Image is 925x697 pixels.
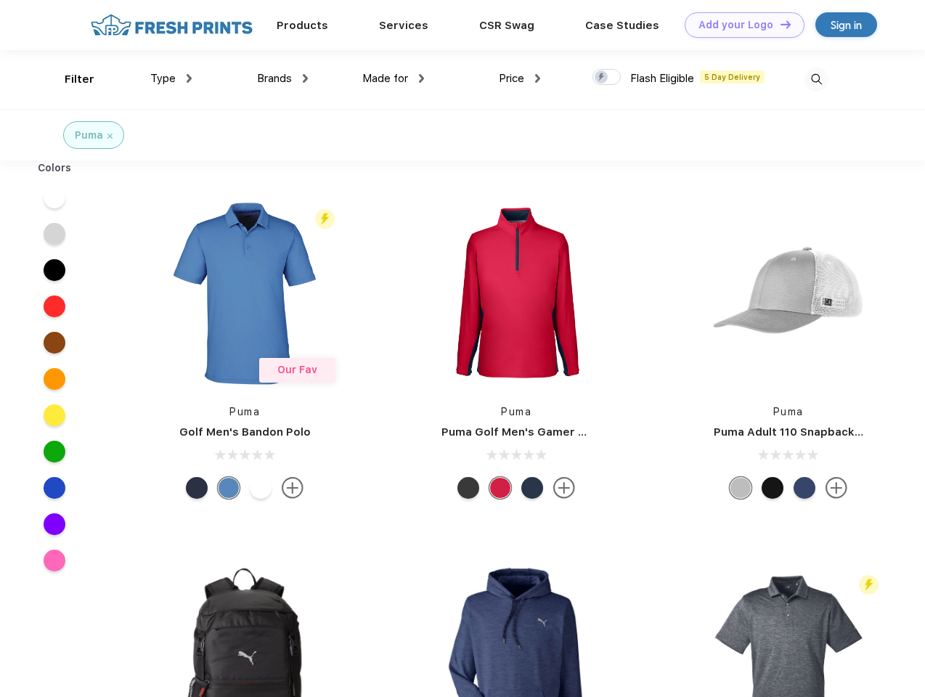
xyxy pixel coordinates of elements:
a: Puma Golf Men's Gamer Golf Quarter-Zip [441,425,671,439]
img: flash_active_toggle.svg [315,209,335,229]
a: Puma [501,406,531,417]
img: more.svg [553,477,575,499]
span: Type [150,72,176,85]
div: Pma Blk with Pma Blk [762,477,783,499]
a: Puma [773,406,804,417]
div: Quarry with Brt Whit [730,477,751,499]
span: Our Fav [277,364,317,375]
div: Puma [75,128,103,143]
img: DT [781,20,791,28]
a: Golf Men's Bandon Polo [179,425,311,439]
img: dropdown.png [187,74,192,83]
img: fo%20logo%202.webp [86,12,257,38]
img: flash_active_toggle.svg [859,575,879,595]
a: CSR Swag [479,19,534,32]
a: Services [379,19,428,32]
div: Puma Black [457,477,479,499]
img: desktop_search.svg [804,68,828,91]
div: Bright White [250,477,272,499]
a: Sign in [815,12,877,37]
img: func=resize&h=266 [420,197,613,390]
span: Brands [257,72,292,85]
span: Flash Eligible [630,72,694,85]
span: Made for [362,72,408,85]
span: Price [499,72,524,85]
span: 5 Day Delivery [700,70,765,83]
div: Add your Logo [698,19,773,31]
img: dropdown.png [419,74,424,83]
div: Peacoat with Qut Shd [794,477,815,499]
div: Navy Blazer [521,477,543,499]
img: dropdown.png [535,74,540,83]
div: Lake Blue [218,477,240,499]
div: Navy Blazer [186,477,208,499]
a: Products [277,19,328,32]
div: Colors [27,160,83,176]
img: dropdown.png [303,74,308,83]
div: Sign in [831,17,862,33]
div: Filter [65,71,94,88]
a: Puma [229,406,260,417]
img: func=resize&h=266 [692,197,885,390]
img: more.svg [826,477,847,499]
img: more.svg [282,477,303,499]
img: filter_cancel.svg [107,134,113,139]
div: Ski Patrol [489,477,511,499]
img: func=resize&h=266 [148,197,341,390]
